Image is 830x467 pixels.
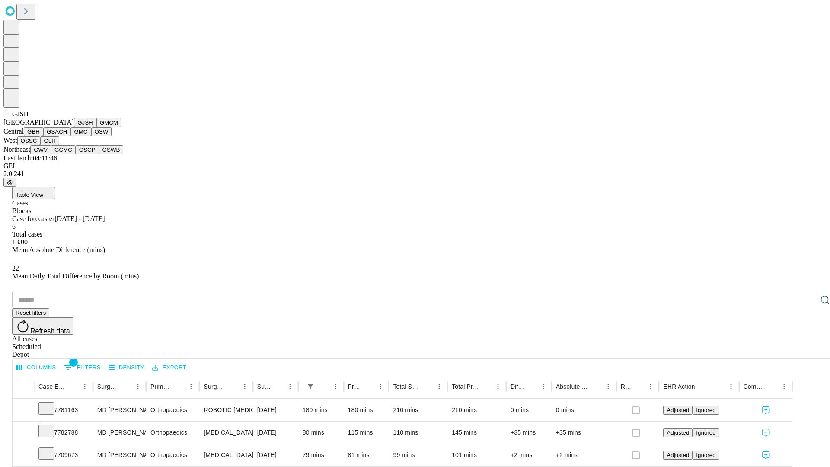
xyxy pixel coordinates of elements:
[12,230,42,238] span: Total cases
[257,444,294,466] div: [DATE]
[492,381,504,393] button: Menu
[3,128,24,135] span: Central
[621,383,632,390] div: Resolved in EHR
[348,444,385,466] div: 81 mins
[12,265,19,272] span: 22
[173,381,185,393] button: Sort
[317,381,329,393] button: Sort
[51,145,76,154] button: GCMC
[537,381,549,393] button: Menu
[17,425,30,441] button: Expand
[62,361,103,374] button: Show filters
[54,215,105,222] span: [DATE] - [DATE]
[304,381,316,393] button: Show filters
[667,452,689,458] span: Adjusted
[257,399,294,421] div: [DATE]
[663,383,695,390] div: EHR Action
[3,162,827,170] div: GEI
[480,381,492,393] button: Sort
[38,399,89,421] div: 7781163
[452,422,502,444] div: 145 mins
[24,127,43,136] button: GBH
[632,381,645,393] button: Sort
[7,179,13,186] span: @
[96,118,121,127] button: GMCM
[556,383,589,390] div: Absolute Difference
[602,381,614,393] button: Menu
[204,444,248,466] div: [MEDICAL_DATA] WITH [MEDICAL_DATA] REPAIR
[79,381,91,393] button: Menu
[744,383,765,390] div: Comments
[17,136,41,145] button: OSSC
[329,381,342,393] button: Menu
[30,145,51,154] button: GWV
[778,381,790,393] button: Menu
[12,238,28,246] span: 13.00
[556,399,612,421] div: 0 mins
[663,428,693,437] button: Adjusted
[69,358,78,367] span: 1
[374,381,386,393] button: Menu
[12,308,49,317] button: Reset filters
[43,127,70,136] button: GSACH
[511,422,547,444] div: +35 mins
[421,381,433,393] button: Sort
[257,383,271,390] div: Surgery Date
[3,170,827,178] div: 2.0.241
[696,452,715,458] span: Ignored
[303,422,339,444] div: 80 mins
[667,429,689,436] span: Adjusted
[452,383,479,390] div: Total Predicted Duration
[393,383,420,390] div: Total Scheduled Duration
[3,146,30,153] span: Northeast
[433,381,445,393] button: Menu
[91,127,112,136] button: OSW
[272,381,284,393] button: Sort
[106,361,147,374] button: Density
[12,215,54,222] span: Case forecaster
[257,422,294,444] div: [DATE]
[696,429,715,436] span: Ignored
[97,444,142,466] div: MD [PERSON_NAME] [PERSON_NAME] Md
[645,381,657,393] button: Menu
[303,399,339,421] div: 180 mins
[120,381,132,393] button: Sort
[239,381,251,393] button: Menu
[12,317,73,335] button: Refresh data
[150,422,195,444] div: Orthopaedics
[696,407,715,413] span: Ignored
[12,272,139,280] span: Mean Daily Total Difference by Room (mins)
[17,403,30,418] button: Expand
[97,399,142,421] div: MD [PERSON_NAME] [PERSON_NAME] Md
[393,399,443,421] div: 210 mins
[38,422,89,444] div: 7782788
[12,110,29,118] span: GJSH
[40,136,59,145] button: GLH
[150,444,195,466] div: Orthopaedics
[590,381,602,393] button: Sort
[693,451,719,460] button: Ignored
[185,381,197,393] button: Menu
[30,327,70,335] span: Refresh data
[525,381,537,393] button: Sort
[38,444,89,466] div: 7709673
[150,399,195,421] div: Orthopaedics
[132,381,144,393] button: Menu
[17,448,30,463] button: Expand
[38,383,66,390] div: Case Epic Id
[70,127,91,136] button: GMC
[556,422,612,444] div: +35 mins
[348,399,385,421] div: 180 mins
[393,422,443,444] div: 110 mins
[348,422,385,444] div: 115 mins
[3,154,57,162] span: Last fetch: 04:11:46
[362,381,374,393] button: Sort
[348,383,362,390] div: Predicted In Room Duration
[511,399,547,421] div: 0 mins
[227,381,239,393] button: Sort
[12,246,105,253] span: Mean Absolute Difference (mins)
[204,399,248,421] div: ROBOTIC [MEDICAL_DATA] KNEE TOTAL
[663,451,693,460] button: Adjusted
[150,383,172,390] div: Primary Service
